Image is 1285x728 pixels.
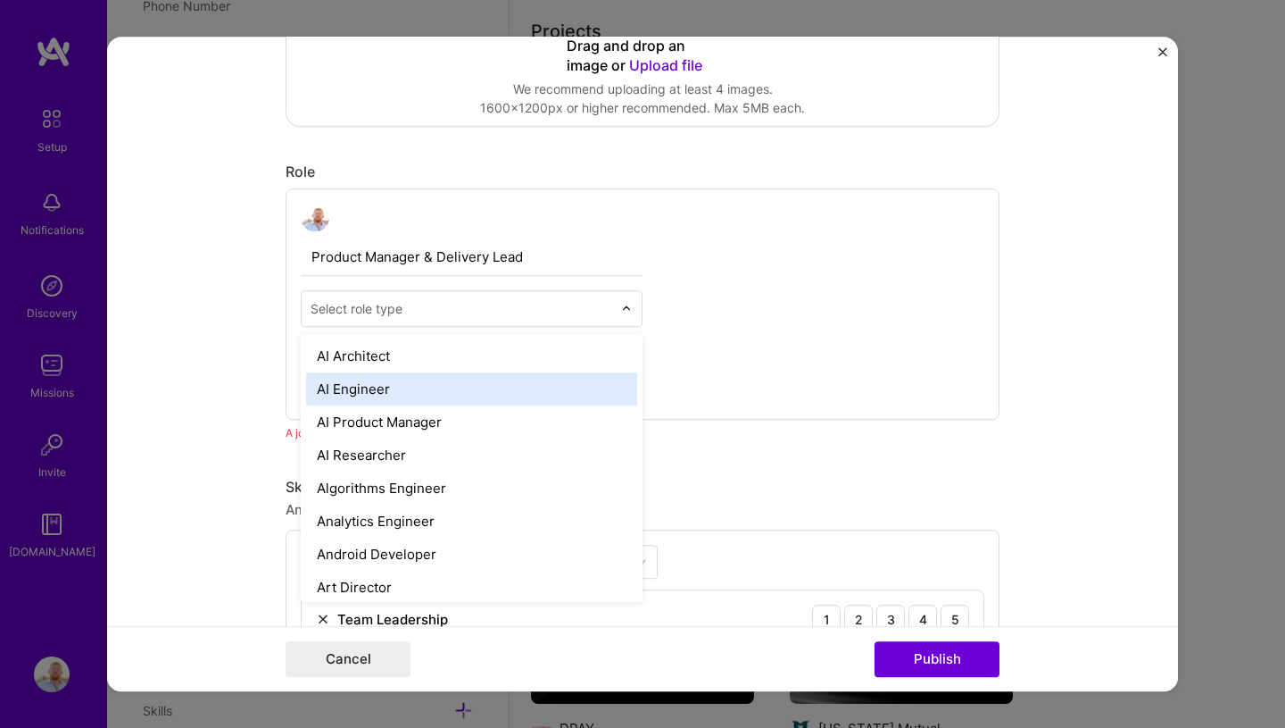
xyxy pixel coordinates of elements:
div: Analytics Engineer [306,506,637,539]
div: AI Product Manager [306,406,637,439]
div: Any new skills will be added to your profile. [286,501,999,520]
div: Role [286,163,999,181]
button: Publish [875,641,999,677]
input: Role Name [301,239,642,277]
div: Team Leadership [337,610,448,629]
div: A job role is required [286,424,999,443]
div: Android Developer [306,539,637,572]
div: 1600x1200px or higher recommended. Max 5MB each. [480,99,805,118]
div: Art Director [306,572,637,605]
div: AI Engineer [306,373,637,406]
div: Skills used — Add up to 12 skills [286,479,999,498]
div: Select role type [311,300,402,319]
img: drop icon [621,304,632,314]
div: 4 [908,606,937,634]
div: 1 [812,606,841,634]
div: We recommend uploading at least 4 images. [480,80,805,99]
img: Remove [316,613,330,627]
button: Cancel [286,641,410,677]
div: 2 [844,606,873,634]
div: AI Researcher [306,439,637,473]
span: Upload file [629,56,702,74]
div: AI Architect [306,340,637,373]
button: Close [1158,47,1167,66]
div: 3 [876,606,905,634]
div: Algorithms Engineer [306,473,637,506]
div: 5 [941,606,969,634]
div: Drag and drop an image or [567,37,718,76]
